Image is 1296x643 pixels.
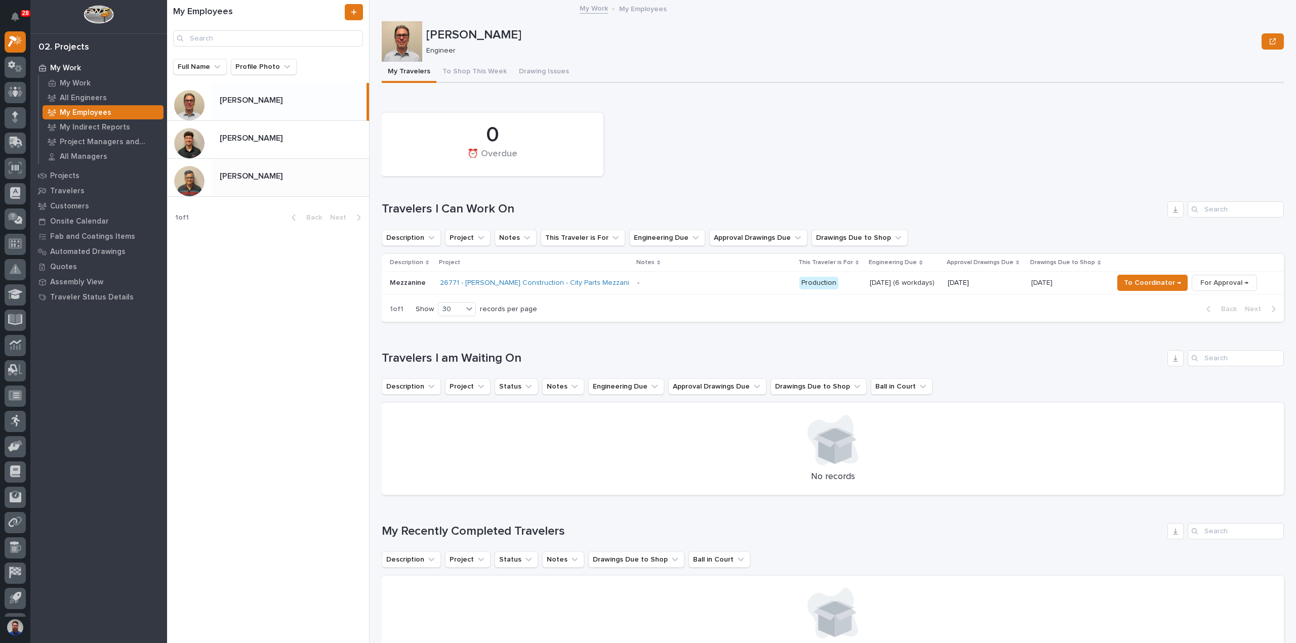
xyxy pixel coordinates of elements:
p: Onsite Calendar [50,217,109,226]
p: My Work [60,79,91,88]
button: Next [326,213,369,222]
p: Quotes [50,263,77,272]
a: Quotes [30,259,167,274]
button: Description [382,551,441,568]
div: Production [799,277,838,289]
button: To Shop This Week [436,62,513,83]
p: [DATE] [1031,277,1055,287]
div: - [637,279,639,287]
input: Search [1188,523,1284,539]
p: Engineer [426,47,1253,55]
p: 1 of 1 [382,297,412,322]
button: To Coordinator → [1117,275,1188,291]
button: Drawing Issues [513,62,575,83]
input: Search [173,30,363,47]
p: [PERSON_NAME] [220,132,285,143]
p: Assembly View [50,278,103,287]
a: All Managers [39,149,167,163]
p: Engineering Due [869,257,917,268]
button: Status [495,551,538,568]
span: Back [1215,305,1237,314]
button: Back [283,213,326,222]
button: Project [445,230,491,246]
a: Customers [30,198,167,213]
button: Drawings Due to Shop [812,230,908,246]
p: [DATE] (6 workdays) [870,279,939,287]
button: Approval Drawings Due [709,230,807,246]
span: To Coordinator → [1124,277,1181,289]
button: Notifications [5,6,26,27]
button: My Travelers [382,62,436,83]
a: Automated Drawings [30,244,167,259]
a: My Work [580,2,608,14]
button: Project [445,551,491,568]
button: Description [382,378,441,395]
span: Back [300,213,322,222]
p: 28 [22,10,29,17]
button: Back [1198,305,1241,314]
p: All Engineers [60,94,107,103]
button: Engineering Due [629,230,705,246]
p: Projects [50,172,79,181]
a: Traveler Status Details [30,289,167,305]
p: Mezzanine [390,279,432,287]
button: Notes [495,230,537,246]
p: My Employees [619,3,667,14]
a: My Employees [39,105,167,119]
p: Description [390,257,423,268]
button: Notes [542,551,584,568]
a: Onsite Calendar [30,213,167,229]
p: Project Managers and Engineers [60,138,159,147]
a: My Work [39,76,167,90]
a: Travelers [30,183,167,198]
p: Automated Drawings [50,247,126,256]
p: Show [416,305,434,314]
p: This Traveler is For [798,257,853,268]
p: records per page [480,305,537,314]
img: Workspace Logo [84,5,113,24]
div: ⏰ Overdue [399,149,586,170]
a: Project Managers and Engineers [39,135,167,149]
div: 02. Projects [38,42,89,53]
p: Travelers [50,187,85,196]
button: Project [445,378,491,395]
span: Next [1245,305,1267,314]
a: Projects [30,168,167,183]
p: Approval Drawings Due [947,257,1014,268]
p: Fab and Coatings Items [50,232,135,241]
button: Approval Drawings Due [668,378,766,395]
p: Traveler Status Details [50,293,134,302]
a: My Indirect Reports [39,120,167,134]
a: [PERSON_NAME][PERSON_NAME] [167,83,369,121]
button: Profile Photo [231,59,297,75]
button: Description [382,230,441,246]
p: All Managers [60,152,107,161]
span: For Approval → [1200,277,1248,289]
a: [PERSON_NAME][PERSON_NAME] [167,159,369,197]
button: For Approval → [1192,275,1257,291]
p: My Indirect Reports [60,123,130,132]
button: Engineering Due [588,378,664,395]
h1: Travelers I Can Work On [382,202,1163,217]
a: 26771 - [PERSON_NAME] Construction - City Parts Mezzanine [440,279,638,287]
p: [PERSON_NAME] [220,169,285,181]
div: 30 [438,304,463,315]
button: Next [1241,305,1284,314]
p: [PERSON_NAME] [220,94,285,105]
a: [PERSON_NAME][PERSON_NAME] [167,121,369,159]
p: [DATE] [948,279,1023,287]
a: Fab and Coatings Items [30,229,167,244]
button: Drawings Due to Shop [771,378,867,395]
span: Next [330,213,352,222]
a: Assembly View [30,274,167,289]
a: My Work [30,60,167,75]
p: Customers [50,202,89,211]
button: Notes [542,378,584,395]
h1: My Employees [173,7,343,18]
button: users-avatar [5,617,26,638]
input: Search [1188,350,1284,366]
p: My Work [50,64,81,73]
